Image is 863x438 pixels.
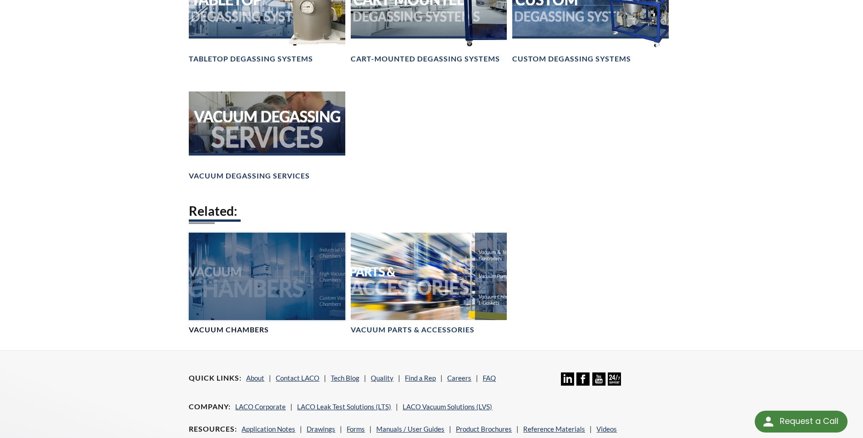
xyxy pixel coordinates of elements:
a: Contact LACO [276,374,319,382]
div: Request a Call [780,411,838,432]
a: LACO Vacuum Solutions (LVS) [403,402,492,411]
h4: Vacuum Degassing Services [189,171,310,181]
h4: Custom Degassing Systems [512,54,631,64]
a: LACO Leak Test Solutions (LTS) [297,402,391,411]
h4: Quick Links [189,373,242,383]
h4: Tabletop Degassing Systems [189,54,313,64]
a: Manuals / User Guides [376,425,444,433]
a: Vacuum Parts & Accessories headerVacuum Parts & Accessories [351,233,507,335]
a: FAQ [483,374,496,382]
a: Quality [371,374,394,382]
h2: Related: [189,203,674,219]
h4: Vacuum Parts & Accessories [351,325,474,335]
a: About [246,374,264,382]
a: Application Notes [242,425,295,433]
h4: Resources [189,424,237,434]
h4: Vacuum Chambers [189,325,269,335]
a: Videos [596,425,617,433]
a: Tech Blog [331,374,359,382]
a: Vacuum Degassing Services headerVacuum Degassing Services [189,78,345,181]
a: Drawings [307,425,335,433]
img: 24/7 Support Icon [608,372,621,386]
a: 24/7 Support [608,379,621,387]
a: Vacuum ChambersVacuum Chambers [189,233,345,335]
h4: Cart-Mounted Degassing Systems [351,54,500,64]
a: LACO Corporate [235,402,286,411]
a: Careers [447,374,471,382]
a: Find a Rep [405,374,436,382]
img: round button [761,414,776,429]
div: Request a Call [755,411,848,433]
a: Forms [347,425,365,433]
a: Reference Materials [523,425,585,433]
h4: Company [189,402,231,412]
a: Product Brochures [456,425,512,433]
